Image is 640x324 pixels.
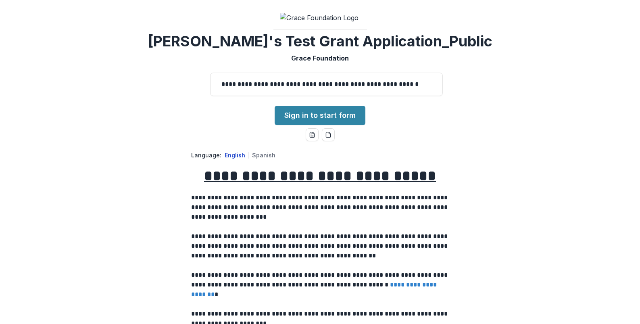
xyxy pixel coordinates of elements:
h2: [PERSON_NAME]'s Test Grant Application_Public [148,33,492,50]
p: Language: [191,151,221,159]
button: English [225,152,245,159]
img: Grace Foundation Logo [280,13,361,23]
p: Grace Foundation [291,53,349,63]
a: Sign in to start form [275,106,365,125]
button: Spanish [252,152,275,159]
button: word-download [306,128,319,141]
button: pdf-download [322,128,335,141]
